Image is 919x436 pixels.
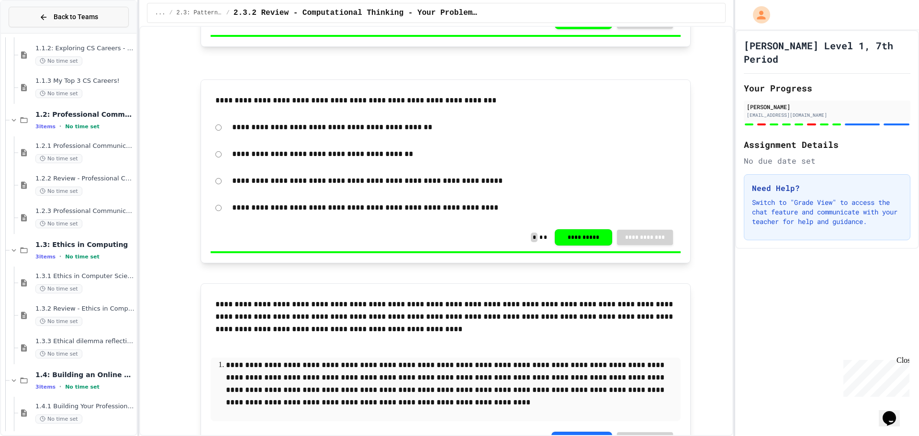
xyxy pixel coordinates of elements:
[744,39,910,66] h1: [PERSON_NAME] Level 1, 7th Period
[65,384,100,390] span: No time set
[59,253,61,260] span: •
[35,254,56,260] span: 3 items
[35,110,134,119] span: 1.2: Professional Communication
[35,240,134,249] span: 1.3: Ethics in Computing
[752,198,902,226] p: Switch to "Grade View" to access the chat feature and communicate with your teacher for help and ...
[747,112,908,119] div: [EMAIL_ADDRESS][DOMAIN_NAME]
[35,414,82,424] span: No time set
[35,77,134,85] span: 1.1.3 My Top 3 CS Careers!
[35,154,82,163] span: No time set
[35,187,82,196] span: No time set
[59,383,61,391] span: •
[169,9,172,17] span: /
[35,370,134,379] span: 1.4: Building an Online Presence
[4,4,66,61] div: Chat with us now!Close
[9,7,129,27] button: Back to Teams
[747,102,908,111] div: [PERSON_NAME]
[35,317,82,326] span: No time set
[35,219,82,228] span: No time set
[35,142,134,150] span: 1.2.1 Professional Communication
[234,7,479,19] span: 2.3.2 Review - Computational Thinking - Your Problem-Solving Toolkit
[744,138,910,151] h2: Assignment Details
[744,81,910,95] h2: Your Progress
[752,182,902,194] h3: Need Help?
[35,337,134,346] span: 1.3.3 Ethical dilemma reflections
[35,207,134,215] span: 1.2.3 Professional Communication Challenge
[35,349,82,358] span: No time set
[65,123,100,130] span: No time set
[155,9,166,17] span: ...
[35,305,134,313] span: 1.3.2 Review - Ethics in Computer Science
[177,9,223,17] span: 2.3: Pattern Recognition & Decomposition
[879,398,909,426] iframe: chat widget
[744,155,910,167] div: No due date set
[59,123,61,130] span: •
[35,123,56,130] span: 3 items
[54,12,98,22] span: Back to Teams
[35,384,56,390] span: 3 items
[35,402,134,411] span: 1.4.1 Building Your Professional Online Presence
[35,272,134,280] span: 1.3.1 Ethics in Computer Science
[840,356,909,397] iframe: chat widget
[35,175,134,183] span: 1.2.2 Review - Professional Communication
[743,4,773,26] div: My Account
[226,9,230,17] span: /
[65,254,100,260] span: No time set
[35,284,82,293] span: No time set
[35,89,82,98] span: No time set
[35,56,82,66] span: No time set
[35,45,134,53] span: 1.1.2: Exploring CS Careers - Review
